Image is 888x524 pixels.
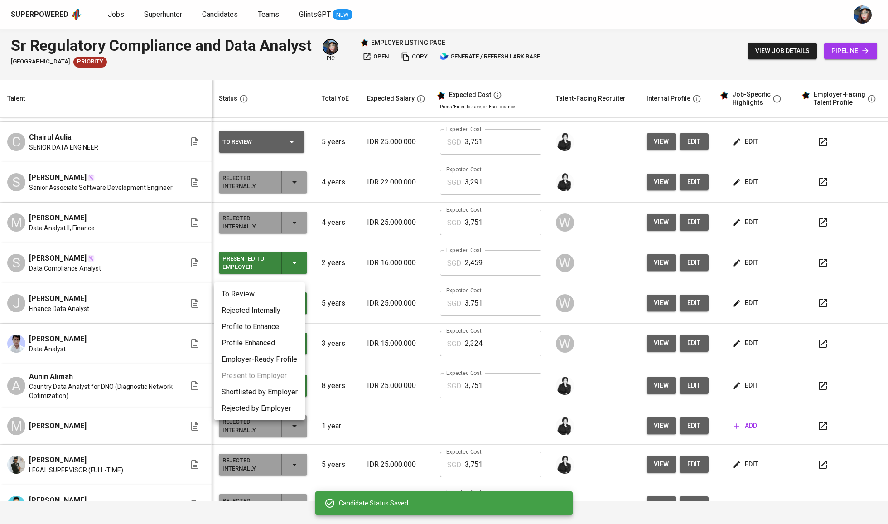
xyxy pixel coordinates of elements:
div: Candidate Status Saved [339,499,565,508]
li: Profile Enhanced [214,335,305,351]
li: Rejected by Employer [214,400,305,417]
li: Rejected Internally [214,302,305,319]
li: Shortlisted by Employer [214,384,305,400]
li: To Review [214,286,305,302]
li: Profile to Enhance [214,319,305,335]
li: Employer-Ready Profile [214,351,305,368]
